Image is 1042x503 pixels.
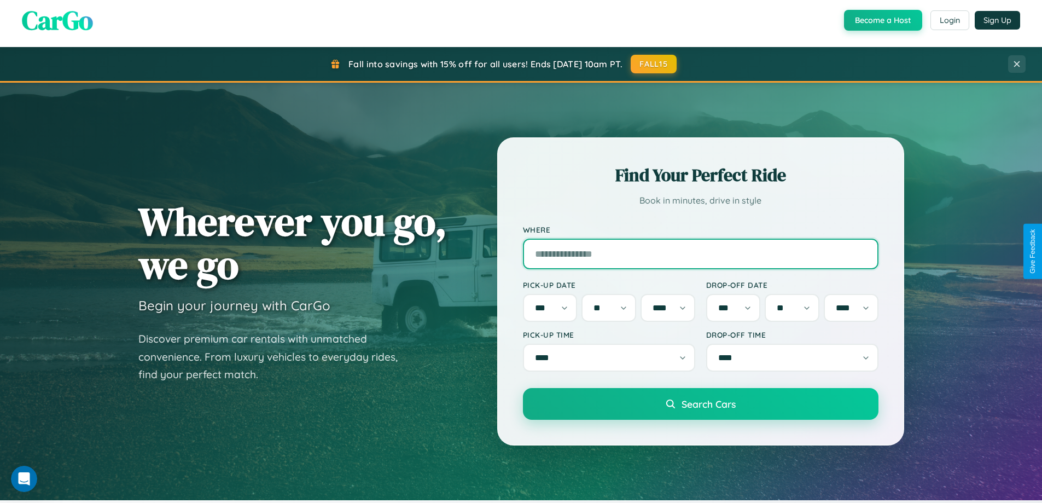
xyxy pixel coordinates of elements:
iframe: Intercom live chat [11,466,37,492]
label: Pick-up Date [523,280,695,290]
button: Login [930,10,969,30]
p: Book in minutes, drive in style [523,193,878,209]
div: Give Feedback [1029,229,1037,274]
span: Fall into savings with 15% off for all users! Ends [DATE] 10am PT. [348,59,622,70]
button: Become a Host [844,10,922,31]
label: Where [523,225,878,234]
h2: Find Your Perfect Ride [523,163,878,187]
label: Drop-off Date [706,280,878,290]
span: Search Cars [682,398,736,410]
button: Sign Up [975,11,1020,30]
h1: Wherever you go, we go [138,200,447,286]
label: Pick-up Time [523,330,695,339]
span: CarGo [22,2,93,38]
p: Discover premium car rentals with unmatched convenience. From luxury vehicles to everyday rides, ... [138,330,412,384]
label: Drop-off Time [706,330,878,339]
button: FALL15 [631,55,677,73]
h3: Begin your journey with CarGo [138,297,330,314]
button: Search Cars [523,388,878,420]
